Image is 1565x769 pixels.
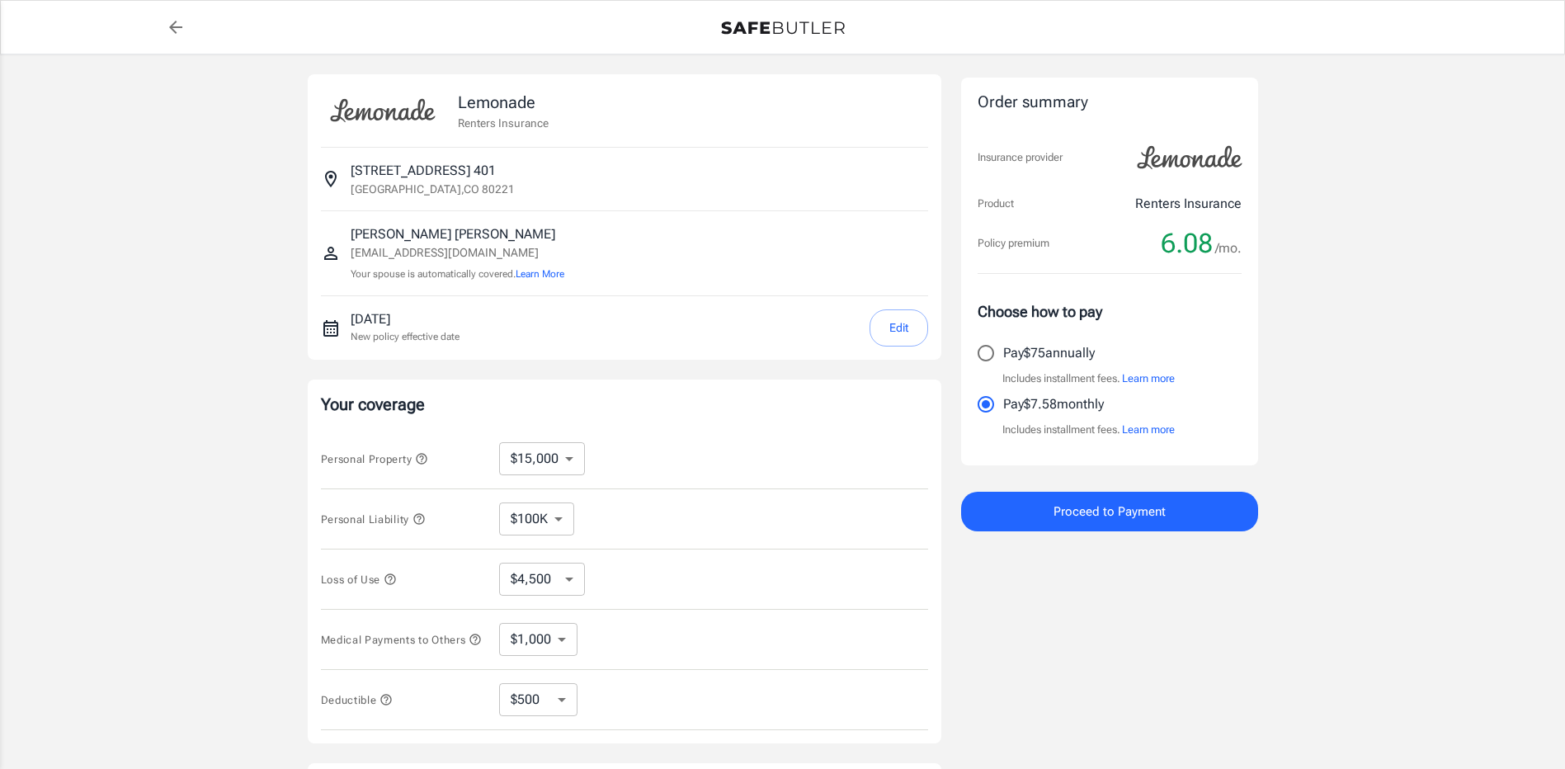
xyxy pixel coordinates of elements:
button: Loss of Use [321,569,397,589]
p: Choose how to pay [978,300,1242,323]
span: Proceed to Payment [1054,501,1166,522]
svg: Insured person [321,243,341,263]
div: Order summary [978,91,1242,115]
p: Product [978,196,1014,212]
p: Includes installment fees. [1002,422,1175,438]
button: Learn more [1122,370,1175,387]
p: [DATE] [351,309,460,329]
button: Learn more [1122,422,1175,438]
button: Proceed to Payment [961,492,1258,531]
p: [PERSON_NAME] [PERSON_NAME] [351,224,564,244]
button: Personal Property [321,449,428,469]
p: Includes installment fees. [1002,370,1175,387]
p: Pay $75 annually [1003,343,1095,363]
p: Policy premium [978,235,1049,252]
button: Learn More [516,267,564,281]
button: Medical Payments to Others [321,630,483,649]
span: Personal Liability [321,513,426,526]
p: Insurance provider [978,149,1063,166]
img: Lemonade [1128,134,1252,181]
span: Deductible [321,694,394,706]
p: Your spouse is automatically covered. [351,267,564,282]
span: 6.08 [1161,227,1213,260]
svg: Insured address [321,169,341,189]
button: Deductible [321,690,394,710]
p: [STREET_ADDRESS] 401 [351,161,496,181]
a: back to quotes [159,11,192,44]
p: Renters Insurance [1135,194,1242,214]
img: Back to quotes [721,21,845,35]
svg: New policy start date [321,318,341,338]
p: [GEOGRAPHIC_DATA] , CO 80221 [351,181,515,197]
p: Your coverage [321,393,928,416]
p: Renters Insurance [458,115,549,131]
span: /mo. [1215,237,1242,260]
p: [EMAIL_ADDRESS][DOMAIN_NAME] [351,244,564,262]
p: Pay $7.58 monthly [1003,394,1104,414]
img: Lemonade [321,87,445,134]
span: Medical Payments to Others [321,634,483,646]
span: Personal Property [321,453,428,465]
p: New policy effective date [351,329,460,344]
button: Edit [870,309,928,347]
span: Loss of Use [321,573,397,586]
p: Lemonade [458,90,549,115]
button: Personal Liability [321,509,426,529]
